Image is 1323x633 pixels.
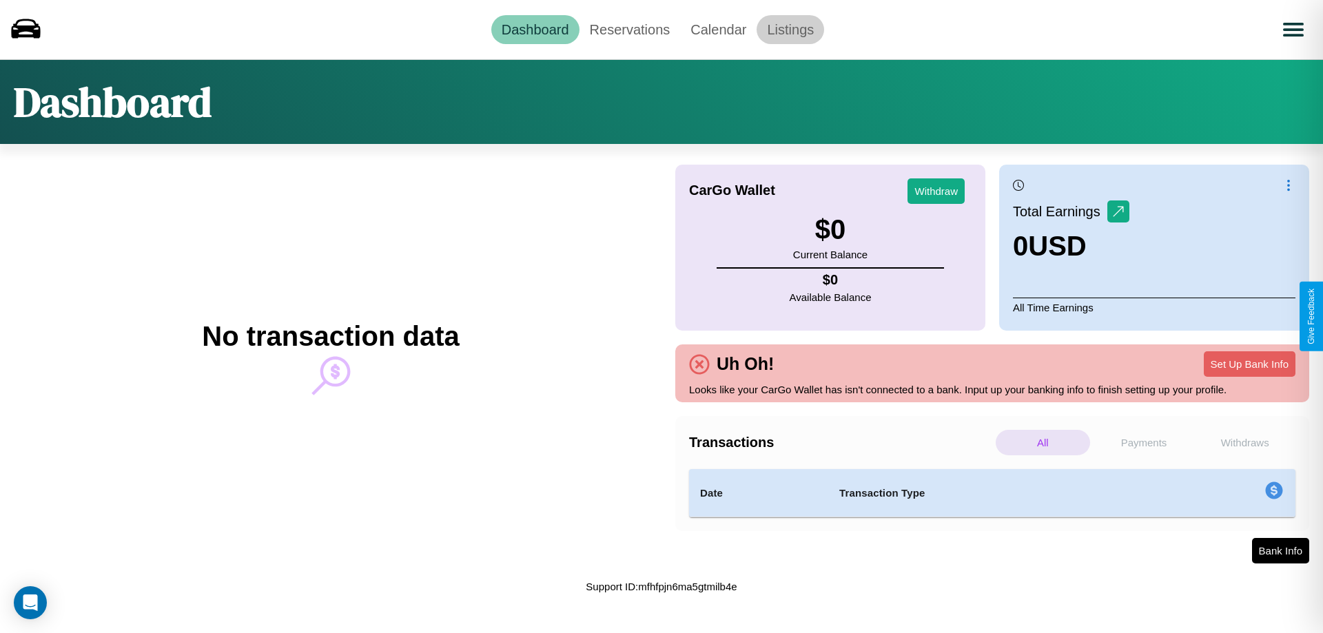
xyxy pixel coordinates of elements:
h2: No transaction data [202,321,459,352]
p: Current Balance [793,245,868,264]
h4: Transaction Type [839,485,1152,501]
h4: Uh Oh! [710,354,781,374]
button: Set Up Bank Info [1204,351,1295,377]
p: Total Earnings [1013,199,1107,224]
a: Dashboard [491,15,580,44]
h1: Dashboard [14,74,212,130]
div: Give Feedback [1306,289,1316,344]
a: Listings [757,15,824,44]
h3: 0 USD [1013,231,1129,262]
button: Open menu [1274,10,1313,49]
h3: $ 0 [793,214,868,245]
p: All [996,430,1090,455]
div: Open Intercom Messenger [14,586,47,619]
p: Payments [1097,430,1191,455]
table: simple table [689,469,1295,517]
p: Looks like your CarGo Wallet has isn't connected to a bank. Input up your banking info to finish ... [689,380,1295,399]
button: Withdraw [907,178,965,204]
button: Bank Info [1252,538,1309,563]
h4: Date [700,485,817,501]
p: Support ID: mfhfpjn6ma5gtmilb4e [586,577,737,596]
p: All Time Earnings [1013,298,1295,317]
h4: CarGo Wallet [689,183,775,198]
h4: Transactions [689,435,992,450]
p: Available Balance [790,288,872,307]
a: Reservations [580,15,681,44]
p: Withdraws [1198,430,1292,455]
a: Calendar [680,15,757,44]
h4: $ 0 [790,272,872,288]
